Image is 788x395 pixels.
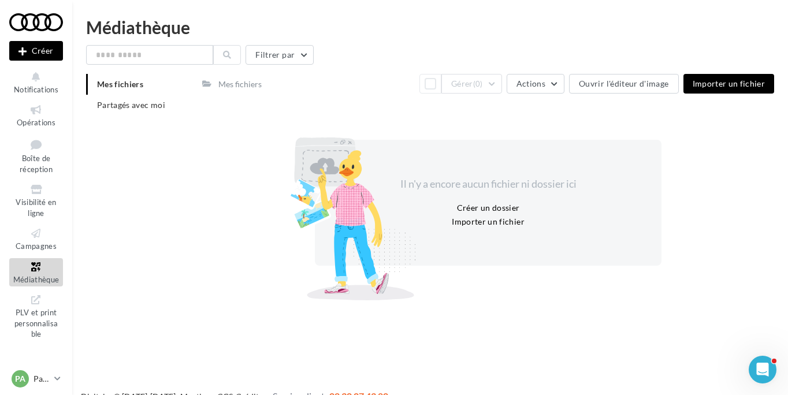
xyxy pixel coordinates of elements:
[15,373,25,385] span: PA
[34,373,50,385] p: Partenaire Audi
[447,215,529,229] button: Importer un fichier
[16,197,56,218] span: Visibilité en ligne
[452,201,525,215] button: Créer un dossier
[86,18,774,36] div: Médiathèque
[441,74,502,94] button: Gérer(0)
[9,101,63,129] a: Opérations
[14,85,58,94] span: Notifications
[9,41,63,61] button: Créer
[97,79,143,89] span: Mes fichiers
[246,45,314,65] button: Filtrer par
[683,74,775,94] button: Importer un fichier
[16,241,57,251] span: Campagnes
[693,79,765,88] span: Importer un fichier
[749,356,776,383] iframe: Intercom live chat
[9,368,63,390] a: PA Partenaire Audi
[13,275,60,284] span: Médiathèque
[9,291,63,341] a: PLV et print personnalisable
[9,68,63,96] button: Notifications
[569,74,678,94] button: Ouvrir l'éditeur d'image
[516,79,545,88] span: Actions
[473,79,483,88] span: (0)
[9,225,63,253] a: Campagnes
[218,79,262,90] div: Mes fichiers
[97,100,165,110] span: Partagés avec moi
[14,305,58,338] span: PLV et print personnalisable
[9,41,63,61] div: Nouvelle campagne
[9,135,63,177] a: Boîte de réception
[507,74,564,94] button: Actions
[9,181,63,220] a: Visibilité en ligne
[20,154,53,174] span: Boîte de réception
[17,118,55,127] span: Opérations
[9,258,63,286] a: Médiathèque
[400,177,577,190] span: Il n'y a encore aucun fichier ni dossier ici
